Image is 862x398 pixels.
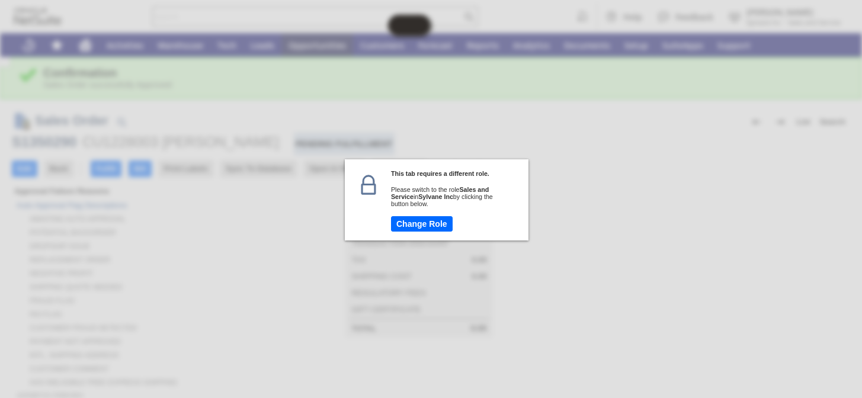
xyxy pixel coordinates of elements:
[391,170,489,177] b: This tab requires a different role.
[388,15,431,36] iframe: Click here to launch Oracle Guided Learning Help Panel
[391,186,493,207] span: Please switch to the role in by clicking the button below.
[418,193,453,200] b: Sylvane Inc
[391,216,453,232] button: Change Role
[391,186,489,200] b: Sales and Service
[409,15,431,36] span: Oracle Guided Learning Widget. To move around, please hold and drag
